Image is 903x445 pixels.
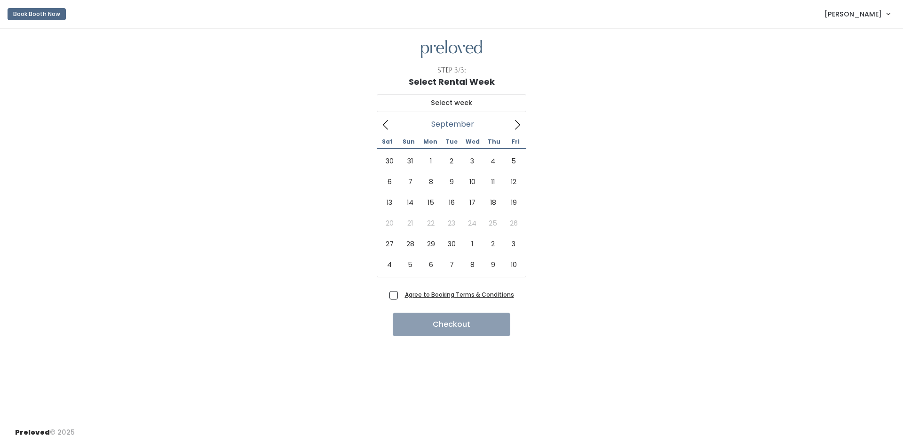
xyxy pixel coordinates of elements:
[431,122,474,126] span: September
[483,139,505,145] span: Thu
[503,151,524,171] span: September 5, 2025
[379,151,400,171] span: August 30, 2025
[483,254,503,275] span: October 9, 2025
[441,234,462,254] span: September 30, 2025
[462,234,483,254] span: October 1, 2025
[420,171,441,192] span: September 8, 2025
[503,192,524,213] span: September 19, 2025
[462,171,483,192] span: September 10, 2025
[505,139,526,145] span: Fri
[393,313,510,336] button: Checkout
[409,77,495,87] h1: Select Rental Week
[8,8,66,20] button: Book Booth Now
[503,171,524,192] span: September 12, 2025
[462,139,483,145] span: Wed
[420,192,441,213] span: September 15, 2025
[400,234,420,254] span: September 28, 2025
[503,234,524,254] span: October 3, 2025
[379,171,400,192] span: September 6, 2025
[379,192,400,213] span: September 13, 2025
[420,234,441,254] span: September 29, 2025
[441,171,462,192] span: September 9, 2025
[421,40,482,58] img: preloved logo
[400,151,420,171] span: August 31, 2025
[400,171,420,192] span: September 7, 2025
[377,139,398,145] span: Sat
[503,254,524,275] span: October 10, 2025
[815,4,899,24] a: [PERSON_NAME]
[441,254,462,275] span: October 7, 2025
[400,192,420,213] span: September 14, 2025
[8,4,66,24] a: Book Booth Now
[420,139,441,145] span: Mon
[15,420,75,437] div: © 2025
[420,151,441,171] span: September 1, 2025
[462,254,483,275] span: October 8, 2025
[400,254,420,275] span: October 5, 2025
[398,139,419,145] span: Sun
[441,139,462,145] span: Tue
[462,151,483,171] span: September 3, 2025
[441,151,462,171] span: September 2, 2025
[15,428,50,437] span: Preloved
[420,254,441,275] span: October 6, 2025
[441,192,462,213] span: September 16, 2025
[377,94,526,112] input: Select week
[379,254,400,275] span: October 4, 2025
[483,171,503,192] span: September 11, 2025
[379,234,400,254] span: September 27, 2025
[462,192,483,213] span: September 17, 2025
[405,291,514,299] a: Agree to Booking Terms & Conditions
[437,65,466,75] div: Step 3/3:
[483,192,503,213] span: September 18, 2025
[824,9,882,19] span: [PERSON_NAME]
[483,151,503,171] span: September 4, 2025
[483,234,503,254] span: October 2, 2025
